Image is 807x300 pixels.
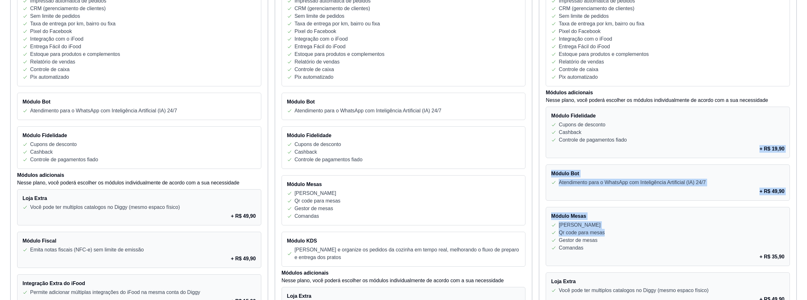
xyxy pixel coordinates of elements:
[30,50,120,58] p: Estoque para produtos e complementos
[30,246,144,254] p: Emita notas fiscais (NFC-e) sem limite de emissão
[17,179,261,187] p: Nesse plano, você poderá escolher os módulos individualmente de acordo com a sua necessidade
[23,195,256,202] h4: Loja Extra
[295,28,336,35] p: Pixel do Facebook
[295,190,336,197] p: [PERSON_NAME]
[287,98,520,106] h4: Módulo Bot
[295,5,370,12] p: CRM (gerenciamento de clientes)
[30,58,75,66] p: Relatório de vendas
[559,121,605,129] p: Cupons de desconto
[30,289,200,296] p: Permite adicionar múltiplas integrações do iFood na mesma conta do Diggy
[295,50,385,58] p: Estoque para produtos e complementos
[30,28,72,35] p: Pixel do Facebook
[295,35,348,43] p: Integração com o iFood
[559,136,627,144] p: Controle de pagamentos fiado
[559,287,708,294] p: Você pode ter multiplos catalogos no Diggy (mesmo espaco físico)
[295,43,346,50] p: Entrega Fácil do iFood
[30,20,115,28] p: Taxa de entrega por km, bairro ou fixa
[295,156,362,163] p: Controle de pagamentos fiado
[559,129,581,136] p: Cashback
[295,73,334,81] p: Pix automatizado
[30,156,98,163] p: Controle de pagamentos fiado
[295,205,333,212] p: Gestor de mesas
[559,229,605,237] p: Qr code para mesas
[30,107,177,115] p: Atendimento para o WhatsApp com Inteligência Artificial (IA) 24/7
[559,58,604,66] p: Relatório de vendas
[559,12,609,20] p: Sem limite de pedidos
[30,148,53,156] p: Cashback
[30,35,83,43] p: Integração com o iFood
[546,89,790,97] h4: Módulos adicionais
[23,237,256,245] h4: Módulo Fiscal
[30,203,180,211] p: Você pode ter multiplos catalogos no Diggy (mesmo espaco físico)
[295,107,441,115] p: Atendimento para o WhatsApp com Inteligência Artificial (IA) 24/7
[295,141,341,148] p: Cupons de desconto
[559,221,601,229] p: [PERSON_NAME]
[551,112,784,120] h4: Módulo Fidelidade
[30,5,106,12] p: CRM (gerenciamento de clientes)
[295,148,317,156] p: Cashback
[551,278,784,285] h4: Loja Extra
[287,132,520,139] h4: Módulo Fidelidade
[551,170,784,177] h4: Módulo Bot
[30,73,69,81] p: Pix automatizado
[30,12,80,20] p: Sem limite de pedidos
[295,58,340,66] p: Relatório de vendas
[559,28,601,35] p: Pixel do Facebook
[759,253,784,261] p: + R$ 35,90
[559,237,597,244] p: Gestor de mesas
[295,246,520,261] p: [PERSON_NAME] e organize os pedidos da cozinha em tempo real, melhorando o fluxo de preparo e ent...
[559,20,644,28] p: Taxa de entrega por km, bairro ou fixa
[295,20,380,28] p: Taxa de entrega por km, bairro ou fixa
[30,66,70,73] p: Controle de caixa
[559,5,634,12] p: CRM (gerenciamento de clientes)
[559,244,583,252] p: Comandas
[23,132,256,139] h4: Módulo Fidelidade
[559,66,598,73] p: Controle de caixa
[559,50,649,58] p: Estoque para produtos e complementos
[282,277,526,284] p: Nesse plano, você poderá escolher os módulos individualmente de acordo com a sua necessidade
[287,292,520,300] h4: Loja Extra
[282,269,526,277] h4: Módulos adicionais
[17,171,261,179] h4: Módulos adicionais
[30,43,81,50] p: Entrega Fácil do iFood
[295,12,344,20] p: Sem limite de pedidos
[559,73,598,81] p: Pix automatizado
[23,98,256,106] h4: Módulo Bot
[231,212,256,220] p: + R$ 49,90
[295,197,341,205] p: Qr code para mesas
[546,97,790,104] p: Nesse plano, você poderá escolher os módulos individualmente de acordo com a sua necessidade
[551,212,784,220] h4: Módulo Mesas
[287,237,520,245] h4: Módulo KDS
[759,188,784,195] p: + R$ 49,90
[231,255,256,263] p: + R$ 49,90
[559,35,612,43] p: Integração com o iFood
[559,43,610,50] p: Entrega Fácil do iFood
[287,181,520,188] h4: Módulo Mesas
[23,280,256,287] h4: Integração Extra do iFood
[295,66,334,73] p: Controle de caixa
[30,141,77,148] p: Cupons de desconto
[295,212,319,220] p: Comandas
[759,145,784,153] p: + R$ 19,90
[559,179,706,186] p: Atendimento para o WhatsApp com Inteligência Artificial (IA) 24/7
